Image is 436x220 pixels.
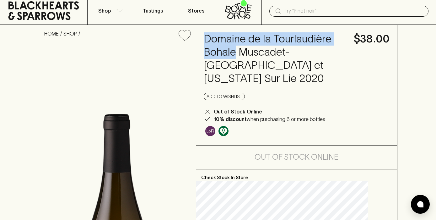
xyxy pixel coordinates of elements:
a: Made without the use of any animal products. [217,124,230,138]
button: Add to wishlist [204,93,245,100]
p: when purchasing 6 or more bottles [214,115,325,123]
button: Add to wishlist [176,27,193,43]
a: HOME [44,31,59,36]
b: 10% discount [214,116,247,122]
img: Vegan [218,126,229,136]
p: Out of Stock Online [214,108,262,115]
img: bubble-icon [417,201,423,207]
h4: $38.00 [354,32,390,46]
p: Check Stock In Store [196,169,397,181]
a: SHOP [63,31,77,36]
p: Shop [98,7,111,14]
h5: Out of Stock Online [255,152,338,162]
p: Stores [188,7,204,14]
a: Some may call it natural, others minimum intervention, either way, it’s hands off & maybe even a ... [204,124,217,138]
img: Lo-Fi [205,126,215,136]
input: Try "Pinot noir" [284,6,423,16]
p: Tastings [143,7,163,14]
h4: Domaine de la Tourlaudière Bohale Muscadet-[GEOGRAPHIC_DATA] et [US_STATE] Sur Lie 2020 [204,32,346,85]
